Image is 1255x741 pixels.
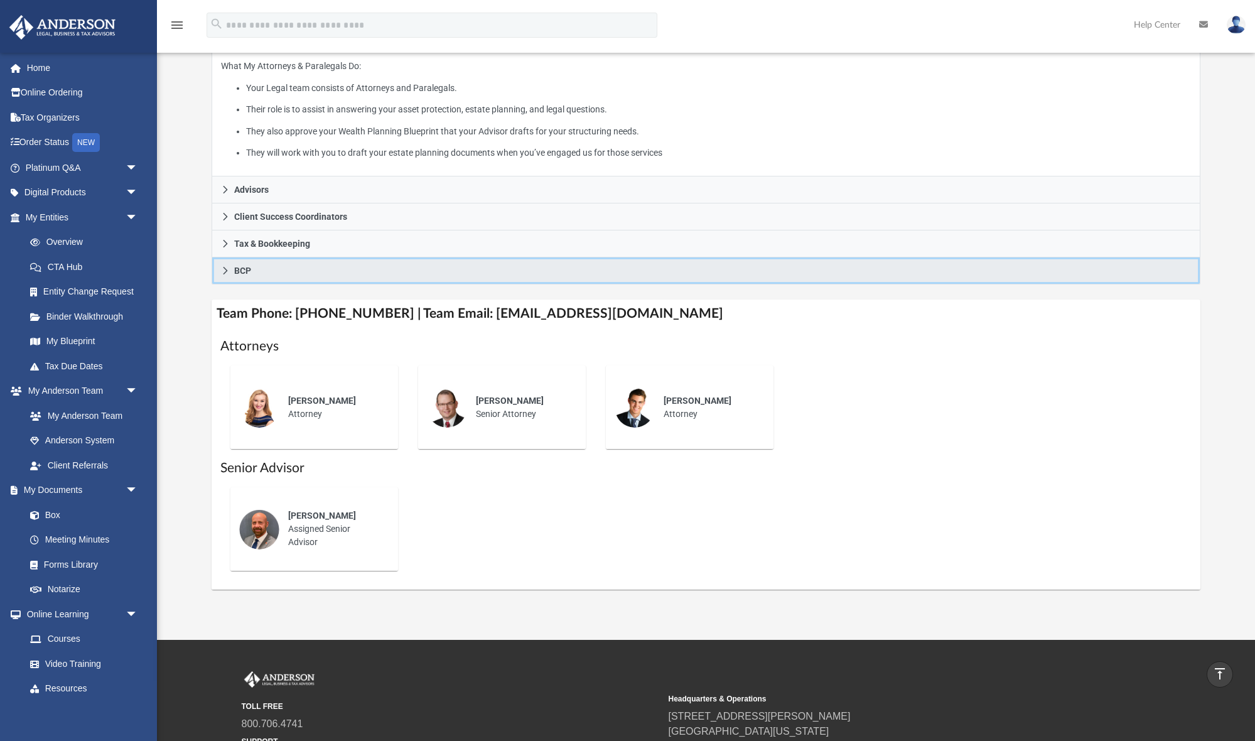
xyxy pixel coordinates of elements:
a: Digital Productsarrow_drop_down [9,180,157,205]
a: My Anderson Teamarrow_drop_down [9,379,151,404]
li: Your Legal team consists of Attorneys and Paralegals. [246,80,1191,96]
a: Platinum Q&Aarrow_drop_down [9,155,157,180]
p: What My Attorneys & Paralegals Do: [221,58,1190,161]
span: Client Success Coordinators [234,212,347,221]
a: Client Success Coordinators [212,203,1200,230]
a: Video Training [18,651,144,676]
small: TOLL FREE [242,701,660,712]
span: arrow_drop_down [126,478,151,504]
a: Resources [18,676,151,701]
a: 800.706.4741 [242,718,303,729]
span: arrow_drop_down [126,180,151,206]
a: CTA Hub [18,254,157,279]
div: Attorney [279,386,389,430]
a: Advisors [212,176,1200,203]
a: My Entitiesarrow_drop_down [9,205,157,230]
a: Tax Organizers [9,105,157,130]
a: Client Referrals [18,453,151,478]
span: [PERSON_NAME] [476,396,544,406]
a: [GEOGRAPHIC_DATA][US_STATE] [669,726,829,737]
a: Entity Change Request [18,279,157,305]
a: Meeting Minutes [18,527,151,553]
a: Online Ordering [9,80,157,105]
a: Home [9,55,157,80]
span: Tax & Bookkeeping [234,239,310,248]
div: NEW [72,133,100,152]
a: My Anderson Team [18,403,144,428]
span: Advisors [234,185,269,194]
a: Box [18,502,144,527]
h1: Attorneys [220,337,1191,355]
span: arrow_drop_down [126,602,151,627]
img: thumbnail [427,387,467,428]
div: Senior Attorney [467,386,577,430]
span: [PERSON_NAME] [288,396,356,406]
img: thumbnail [239,387,279,428]
span: arrow_drop_down [126,379,151,404]
small: Headquarters & Operations [669,693,1087,705]
a: vertical_align_top [1207,661,1233,688]
span: [PERSON_NAME] [664,396,731,406]
h1: Senior Advisor [220,459,1191,477]
li: They will work with you to draft your estate planning documents when you’ve engaged us for those ... [246,145,1191,161]
i: vertical_align_top [1212,666,1227,681]
a: menu [170,24,185,33]
a: My Blueprint [18,329,151,354]
span: [PERSON_NAME] [288,511,356,521]
a: Courses [18,627,151,652]
a: Online Learningarrow_drop_down [9,602,151,627]
span: arrow_drop_down [126,205,151,230]
img: Anderson Advisors Platinum Portal [6,15,119,40]
a: Binder Walkthrough [18,304,157,329]
a: Order StatusNEW [9,130,157,156]
span: BCP [234,266,251,275]
a: Tax & Bookkeeping [212,230,1200,257]
img: Anderson Advisors Platinum Portal [242,671,317,688]
h4: Team Phone: [PHONE_NUMBER] | Team Email: [EMAIL_ADDRESS][DOMAIN_NAME] [212,300,1200,328]
img: thumbnail [615,387,655,428]
i: search [210,17,224,31]
li: They also approve your Wealth Planning Blueprint that your Advisor drafts for your structuring ne... [246,124,1191,139]
i: menu [170,18,185,33]
div: Attorneys & Paralegals [212,50,1200,177]
img: thumbnail [239,509,279,549]
a: Anderson System [18,428,151,453]
a: Overview [18,230,157,255]
a: Notarize [18,577,151,602]
img: User Pic [1227,16,1246,34]
a: [STREET_ADDRESS][PERSON_NAME] [669,711,851,722]
a: Forms Library [18,552,144,577]
div: Attorney [655,386,765,430]
span: arrow_drop_down [126,155,151,181]
a: BCP [212,257,1200,284]
a: My Documentsarrow_drop_down [9,478,151,503]
div: Assigned Senior Advisor [279,500,389,558]
li: Their role is to assist in answering your asset protection, estate planning, and legal questions. [246,102,1191,117]
a: Tax Due Dates [18,354,157,379]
